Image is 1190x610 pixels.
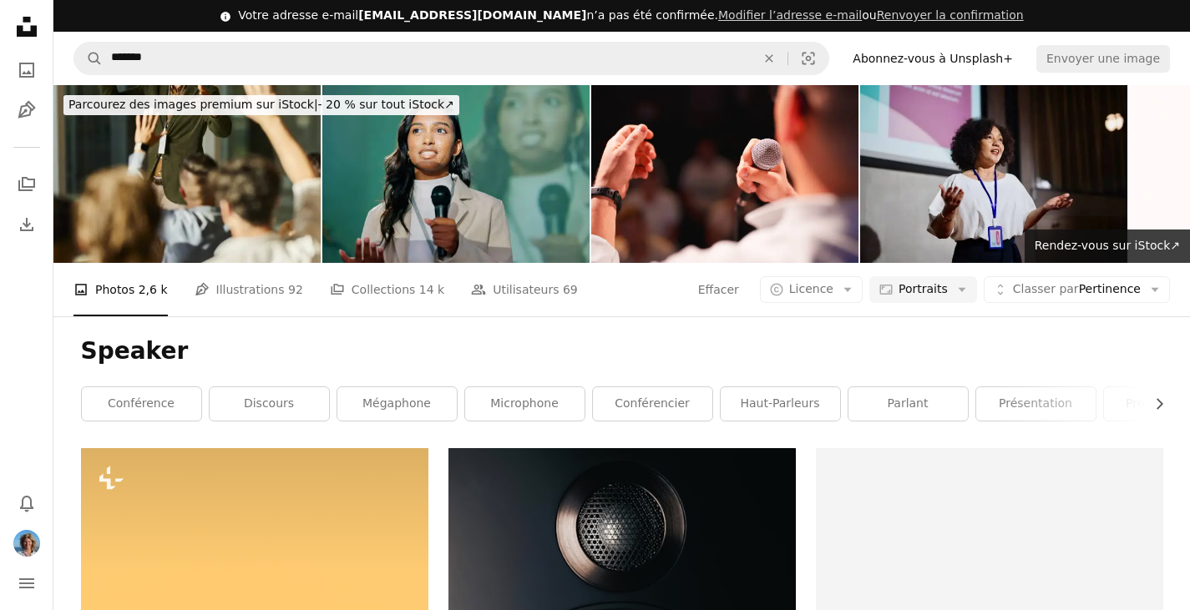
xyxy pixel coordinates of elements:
a: Collections 14 k [330,263,444,316]
span: Licence [789,282,833,295]
button: Profil [10,527,43,560]
button: Envoyer une image [1036,45,1170,72]
span: Classer par [1013,282,1079,295]
img: Speeker parle au public sur scène avec un microphone [591,85,858,263]
span: [EMAIL_ADDRESS][DOMAIN_NAME] [358,8,586,22]
span: Portraits [899,281,948,298]
a: discours [210,387,329,421]
button: Menu [10,567,43,600]
a: microphone [465,387,585,421]
span: Pertinence [1013,281,1141,298]
a: mégaphone [337,387,457,421]
span: Parcourez des images premium sur iStock | [68,98,318,111]
button: Recherche de visuels [788,43,828,74]
a: Illustrations 92 [195,263,303,316]
button: Effacer [697,276,740,303]
form: Rechercher des visuels sur tout le site [73,42,829,75]
div: - 20 % sur tout iStock ↗ [63,95,459,115]
a: Utilisateurs 69 [471,263,578,316]
span: ou [718,8,1024,22]
button: Effacer [751,43,787,74]
span: 14 k [419,280,444,299]
span: Rendez-vous sur iStock ↗ [1035,239,1180,252]
button: Licence [760,276,863,303]
a: Abonnez-vous à Unsplash+ [843,45,1023,72]
img: Engaging seminar in the office! [53,85,321,263]
a: Illustrations [10,93,43,127]
button: Portraits [869,276,977,303]
button: faire défiler la liste vers la droite [1144,387,1163,421]
button: Notifications [10,486,43,520]
a: conférence [82,387,201,421]
a: Parcourez des images premium sur iStock|- 20 % sur tout iStock↗ [53,85,469,125]
button: Rechercher sur Unsplash [74,43,103,74]
h1: Speaker [81,336,1163,366]
img: Conférence, présentation ou séminaire et femme parlant en public avec micro sur scène pour le dis... [322,85,590,263]
a: Haut-parleurs [721,387,840,421]
a: parlant [848,387,968,421]
button: Renvoyer la confirmation [877,8,1024,24]
a: Conférencier [593,387,712,421]
div: Votre adresse e-mail n’a pas été confirmée. [238,8,1023,24]
span: 69 [563,280,578,299]
img: Avatar de l’utilisateur carine gouriadec [13,530,40,557]
button: Classer parPertinence [984,276,1170,303]
a: Modifier l’adresse e-mail [718,8,862,22]
a: Historique de téléchargement [10,208,43,241]
span: 92 [288,280,303,299]
a: présentation [976,387,1096,421]
img: Gros plan d’une conférencière visionnaire parle de la diversité en milieu de travail [860,85,1127,263]
a: Photos [10,53,43,87]
a: Collections [10,168,43,201]
a: Rendez-vous sur iStock↗ [1025,229,1190,263]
